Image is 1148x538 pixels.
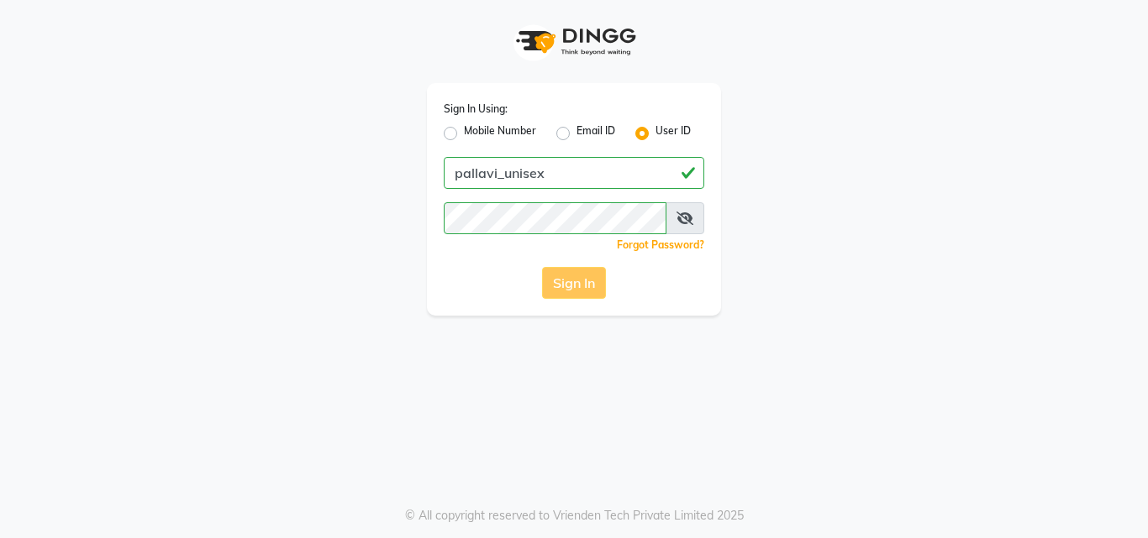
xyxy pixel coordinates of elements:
label: Email ID [577,123,615,144]
input: Username [444,202,666,234]
a: Forgot Password? [617,238,704,251]
input: Username [444,157,704,189]
label: Mobile Number [464,123,536,144]
label: Sign In Using: [444,102,508,117]
label: User ID [656,123,691,144]
img: logo1.svg [507,17,641,66]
